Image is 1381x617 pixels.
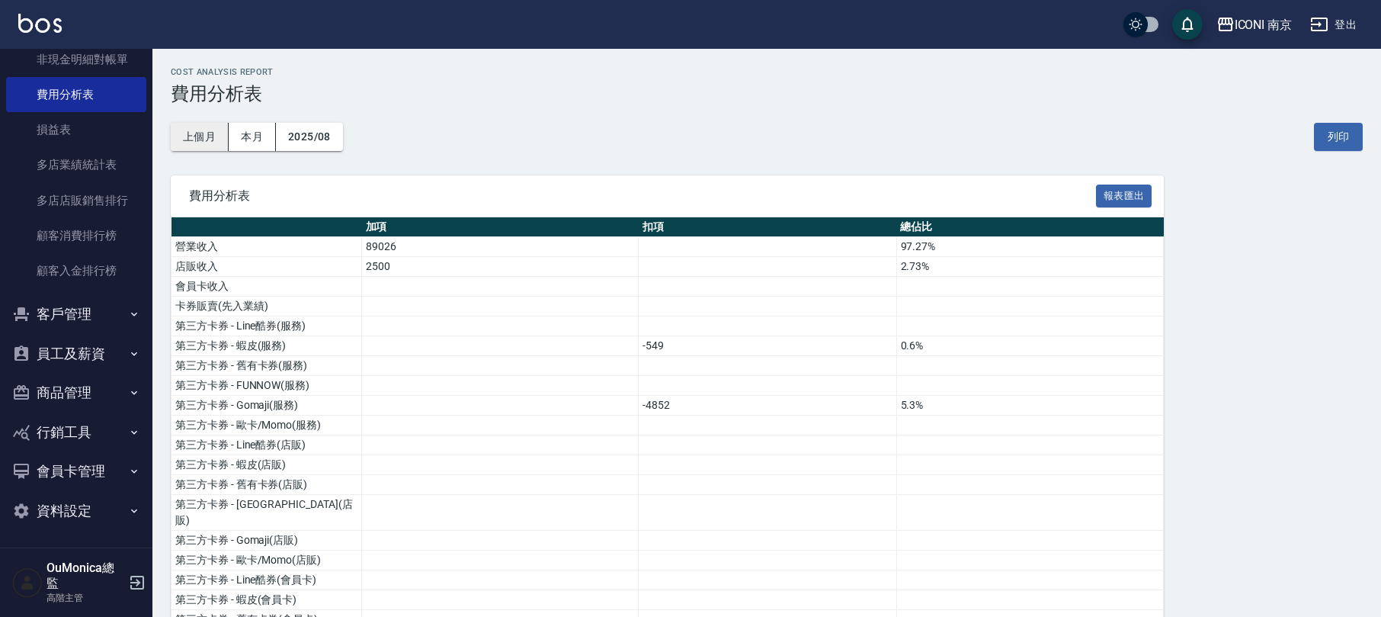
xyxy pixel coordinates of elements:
button: ICONI 南京 [1210,9,1299,40]
h5: OuMonica總監 [46,561,124,591]
td: 會員卡收入 [171,277,362,297]
td: 第三方卡券 - 歐卡/Momo(服務) [171,416,362,435]
button: 商品管理 [6,373,146,413]
button: 列印 [1314,123,1363,151]
button: 2025/08 [276,123,343,151]
button: save [1172,9,1203,40]
button: 客戶管理 [6,294,146,334]
td: 第三方卡券 - FUNNOW(服務) [171,376,362,396]
button: 會員卡管理 [6,452,146,491]
td: 第三方卡券 - Line酷券(會員卡) [171,570,362,590]
div: ICONI 南京 [1235,15,1293,34]
a: 顧客入金排行榜 [6,253,146,288]
td: 第三方卡券 - 蝦皮(店販) [171,455,362,475]
th: 總佔比 [896,217,1164,237]
button: 上個月 [171,123,229,151]
a: 損益表 [6,112,146,147]
td: 5.3% [896,396,1164,416]
td: 第三方卡券 - 歐卡/Momo(店販) [171,551,362,570]
a: 多店店販銷售排行 [6,183,146,218]
button: 本月 [229,123,276,151]
td: -4852 [639,396,896,416]
img: Logo [18,14,62,33]
h2: Cost analysis Report [171,67,1363,77]
td: 第三方卡券 - [GEOGRAPHIC_DATA](店販) [171,495,362,531]
th: 加項 [362,217,639,237]
td: 第三方卡券 - 蝦皮(服務) [171,336,362,356]
a: 非現金明細對帳單 [6,42,146,77]
td: 第三方卡券 - Gomaji(服務) [171,396,362,416]
td: -549 [639,336,896,356]
td: 卡券販賣(先入業績) [171,297,362,317]
td: 2.73% [896,257,1164,277]
button: 登出 [1304,11,1363,39]
td: 店販收入 [171,257,362,277]
th: 扣項 [639,217,896,237]
a: 費用分析表 [6,77,146,112]
a: 多店業績統計表 [6,147,146,182]
td: 營業收入 [171,237,362,257]
td: 第三方卡券 - Gomaji(店販) [171,531,362,551]
td: 89026 [362,237,639,257]
td: 97.27% [896,237,1164,257]
button: 報表匯出 [1096,185,1152,208]
td: 第三方卡券 - Line酷券(店販) [171,435,362,455]
td: 第三方卡券 - Line酷券(服務) [171,317,362,336]
td: 第三方卡券 - 舊有卡券(店販) [171,475,362,495]
td: 第三方卡券 - 舊有卡券(服務) [171,356,362,376]
span: 費用分析表 [189,188,1096,204]
h3: 費用分析表 [171,83,1363,104]
button: 行銷工具 [6,413,146,452]
td: 第三方卡券 - 蝦皮(會員卡) [171,590,362,610]
p: 高階主管 [46,591,124,605]
button: 資料設定 [6,491,146,531]
td: 0.6% [896,336,1164,356]
td: 2500 [362,257,639,277]
a: 顧客消費排行榜 [6,218,146,253]
img: Person [12,567,43,598]
button: 員工及薪資 [6,334,146,374]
